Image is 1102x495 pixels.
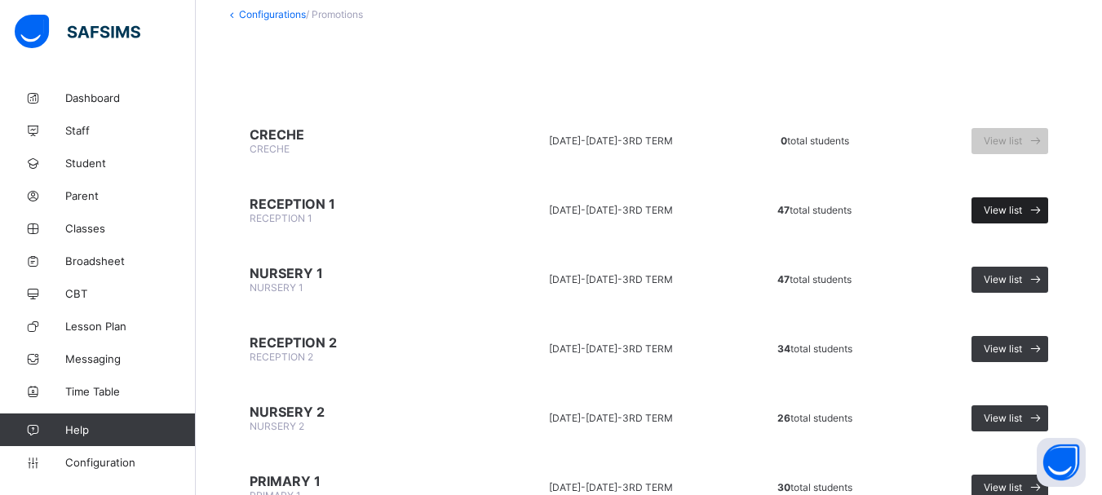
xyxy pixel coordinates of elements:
span: Configuration [65,456,195,469]
span: View list [984,412,1022,424]
span: CRECHE [250,143,290,155]
span: [DATE]-[DATE] - [549,343,622,355]
span: RECEPTION 2 [250,351,313,363]
b: 34 [777,343,790,355]
span: NURSERY 1 [250,265,467,281]
span: RECEPTION 2 [250,334,467,351]
span: Staff [65,124,196,137]
span: Classes [65,222,196,235]
span: [DATE]-[DATE] - [549,135,622,147]
span: View list [984,343,1022,355]
button: Open asap [1037,438,1086,487]
span: NURSERY 1 [250,281,303,294]
span: PRIMARY 1 [250,473,467,489]
span: RECEPTION 1 [250,196,467,212]
span: / Promotions [306,8,363,20]
b: 30 [777,481,790,493]
b: 47 [777,273,790,285]
span: 3RD TERM [622,343,673,355]
b: 47 [777,204,790,216]
span: NURSERY 2 [250,420,304,432]
span: View list [984,204,1022,216]
b: 0 [781,135,787,147]
span: View list [984,273,1022,285]
span: [DATE]-[DATE] - [549,412,622,424]
span: 3RD TERM [622,204,673,216]
span: 3RD TERM [622,481,673,493]
span: Student [65,157,196,170]
span: total students [777,343,852,355]
span: Broadsheet [65,254,196,267]
span: RECEPTION 1 [250,212,312,224]
span: 3RD TERM [622,135,673,147]
span: View list [984,481,1022,493]
span: Help [65,423,195,436]
a: Configurations [239,8,306,20]
span: [DATE]-[DATE] - [549,481,622,493]
span: Time Table [65,385,196,398]
img: safsims [15,15,140,49]
span: CRECHE [250,126,467,143]
b: 26 [777,412,790,424]
span: Dashboard [65,91,196,104]
span: View list [984,135,1022,147]
span: 3RD TERM [622,412,673,424]
span: NURSERY 2 [250,404,467,420]
span: total students [777,412,852,424]
span: Parent [65,189,196,202]
span: total students [781,135,849,147]
span: total students [777,481,852,493]
span: CBT [65,287,196,300]
span: [DATE]-[DATE] - [549,273,622,285]
span: Lesson Plan [65,320,196,333]
span: total students [777,204,852,216]
span: total students [777,273,852,285]
span: Messaging [65,352,196,365]
span: 3RD TERM [622,273,673,285]
span: [DATE]-[DATE] - [549,204,622,216]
